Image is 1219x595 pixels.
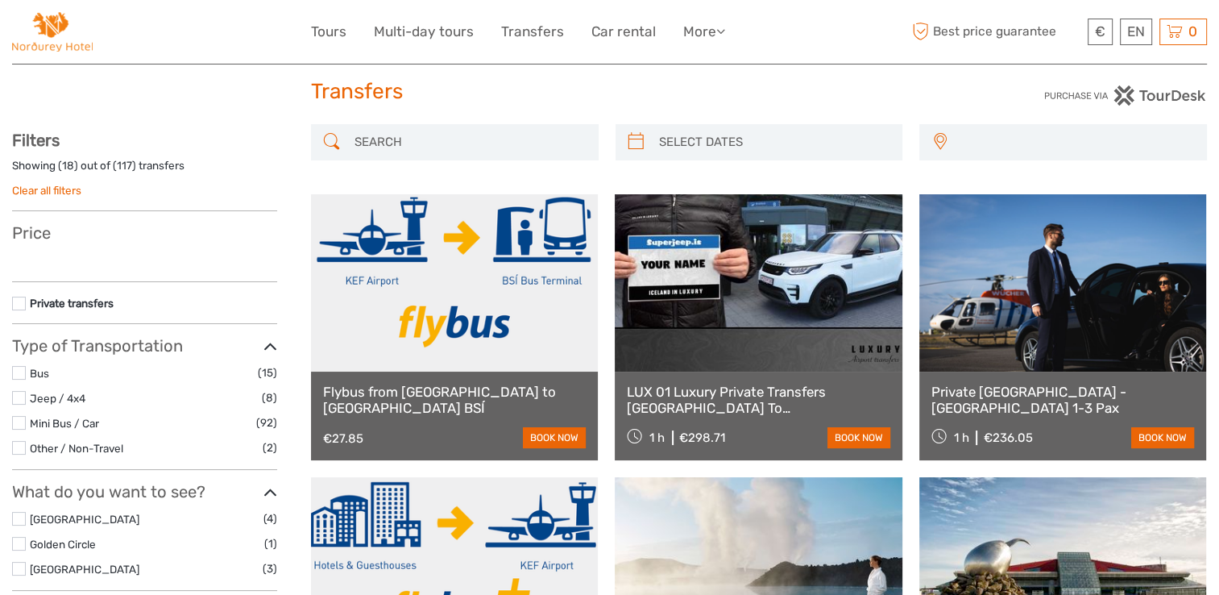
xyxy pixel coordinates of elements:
a: Bus [30,367,49,380]
img: Norðurey Hótel [12,12,93,52]
span: € [1095,23,1105,40]
div: Showing ( ) out of ( ) transfers [12,158,277,183]
h1: Transfers [311,79,909,105]
span: 0 [1186,23,1200,40]
a: Other / Non-Travel [30,442,123,455]
span: (3) [263,560,277,578]
span: 1 h [953,431,968,445]
a: Jeep / 4x4 [30,392,85,405]
div: €236.05 [983,431,1032,445]
a: Flybus from [GEOGRAPHIC_DATA] to [GEOGRAPHIC_DATA] BSÍ [323,384,586,417]
span: (4) [263,510,277,528]
a: Mini Bus / Car [30,417,99,430]
h3: What do you want to see? [12,482,277,501]
span: (92) [256,414,277,432]
h3: Type of Transportation [12,336,277,356]
span: (2) [263,439,277,457]
label: 18 [62,158,74,173]
span: 1 h [649,431,665,445]
a: Tours [311,20,346,44]
a: [GEOGRAPHIC_DATA] [30,563,139,576]
span: (1) [264,535,277,553]
label: 117 [117,158,132,173]
input: SEARCH [348,128,591,156]
span: Best price guarantee [908,19,1084,45]
a: More [683,20,725,44]
a: Car rental [591,20,656,44]
a: Golden Circle [30,538,96,551]
img: PurchaseViaTourDesk.png [1043,85,1207,106]
a: [GEOGRAPHIC_DATA] [30,513,139,526]
div: €27.85 [323,431,363,446]
strong: Filters [12,131,60,150]
span: (8) [262,389,277,407]
div: €298.71 [679,431,725,445]
a: Transfers [501,20,564,44]
span: (15) [258,364,277,382]
a: book now [1131,427,1194,448]
a: Multi-day tours [374,20,474,44]
input: SELECT DATES [653,128,895,156]
a: book now [827,427,890,448]
a: LUX 01 Luxury Private Transfers [GEOGRAPHIC_DATA] To [GEOGRAPHIC_DATA] [627,384,889,417]
a: Clear all filters [12,184,81,197]
div: EN [1120,19,1152,45]
a: Private [GEOGRAPHIC_DATA] - [GEOGRAPHIC_DATA] 1-3 Pax [931,384,1194,417]
a: book now [523,427,586,448]
h3: Price [12,223,277,243]
a: Private transfers [30,297,114,310]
